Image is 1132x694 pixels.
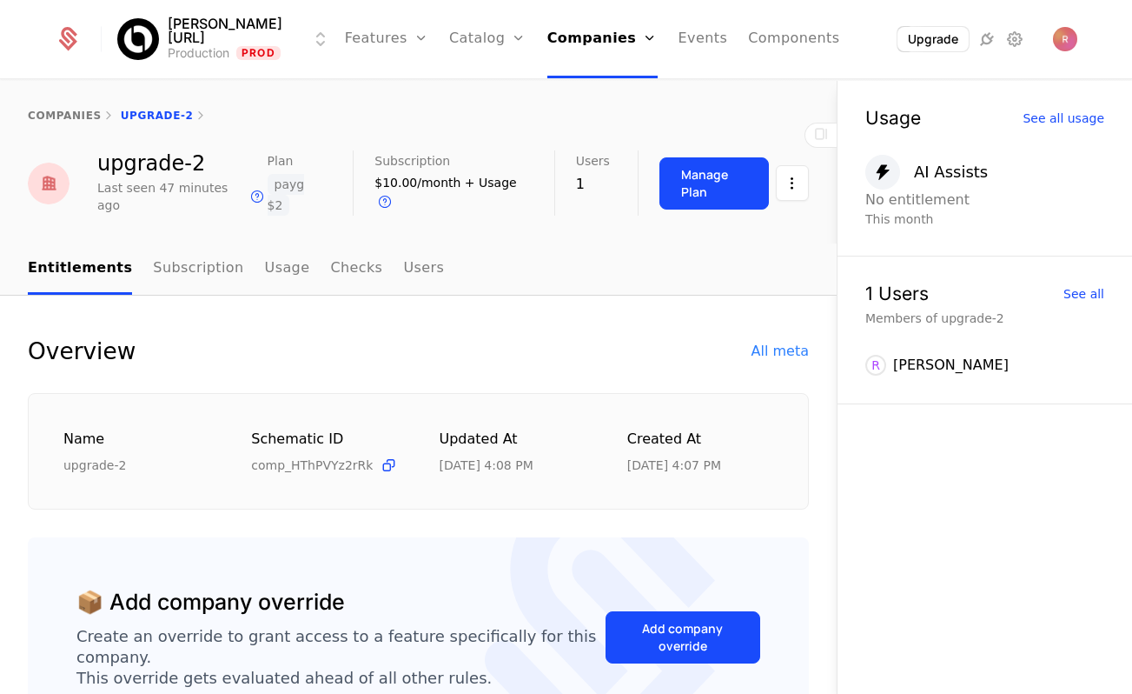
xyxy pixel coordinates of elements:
[627,457,721,474] div: 9/27/25, 4:07 PM
[627,620,738,655] div: Add company override
[865,109,921,127] div: Usage
[268,155,294,167] span: Plan
[117,18,159,60] img: Billy.ai
[268,174,305,216] span: payg $2
[265,244,310,295] a: Usage
[97,179,243,214] div: Last seen 47 minutes ago
[1023,112,1104,124] div: See all usage
[122,17,331,62] button: Select environment
[168,44,229,62] div: Production
[76,586,345,619] div: 📦 Add company override
[76,626,606,689] div: Create an override to grant access to a feature specifically for this company. This override gets...
[576,155,610,167] span: Users
[1053,27,1077,51] img: Ryan
[1004,29,1025,50] a: Settings
[465,176,517,190] span: + Usage
[28,110,102,122] a: companies
[153,244,243,295] a: Subscription
[168,17,293,44] span: [PERSON_NAME][URL]
[1063,288,1104,300] div: See all
[63,429,209,450] div: Name
[914,160,988,184] div: AI Assists
[865,210,1104,228] div: This month
[374,174,526,213] div: $10.00/month
[97,153,268,174] div: upgrade-2
[403,244,444,295] a: Users
[865,355,886,376] div: R
[576,174,610,195] div: 1
[330,244,382,295] a: Checks
[374,155,450,167] span: Subscription
[440,429,586,450] div: Updated at
[865,284,929,303] div: 1 Users
[28,244,809,295] nav: Main
[865,155,988,190] button: AI Assists
[659,157,769,210] button: Manage Plan
[28,337,136,365] div: Overview
[865,191,970,208] span: No entitlement
[606,611,760,664] button: Add company override
[897,27,969,51] button: Upgrade
[28,244,444,295] ul: Choose Sub Page
[236,46,281,60] span: Prod
[627,429,773,450] div: Created at
[440,457,533,474] div: 9/27/25, 4:08 PM
[251,457,373,474] span: comp_HThPVYz2rRk
[865,310,1104,327] div: Members of upgrade-2
[1053,27,1077,51] button: Open user button
[776,157,809,210] button: Select action
[751,341,809,362] div: All meta
[251,429,397,450] div: Schematic ID
[976,29,997,50] a: Integrations
[28,244,132,295] a: Entitlements
[28,163,70,204] img: red.png
[63,457,209,474] div: upgrade-2
[893,355,1009,376] div: [PERSON_NAME]
[681,166,747,201] div: Manage Plan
